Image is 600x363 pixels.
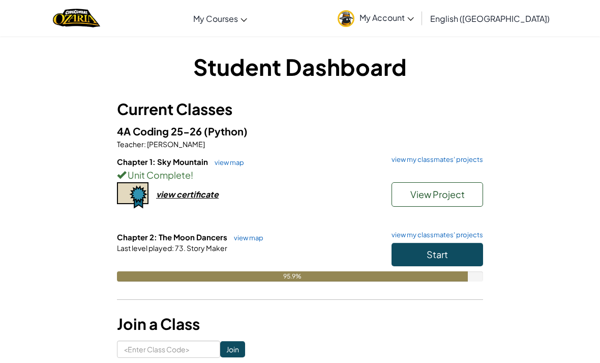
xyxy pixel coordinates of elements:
[386,232,483,238] a: view my classmates' projects
[191,169,193,181] span: !
[117,313,483,336] h3: Join a Class
[156,189,219,200] div: view certificate
[117,98,483,121] h3: Current Classes
[117,125,204,137] span: 4A Coding 25-26
[204,125,248,137] span: (Python)
[410,188,465,200] span: View Project
[117,341,220,358] input: <Enter Class Code>
[386,156,483,163] a: view my classmates' projects
[117,51,483,82] h1: Student Dashboard
[117,182,148,209] img: certificate-icon.png
[174,243,186,253] span: 73.
[193,13,238,24] span: My Courses
[392,243,483,266] button: Start
[172,243,174,253] span: :
[53,8,100,29] img: Home
[144,139,146,149] span: :
[333,2,419,34] a: My Account
[220,341,245,357] input: Join
[117,189,219,200] a: view certificate
[117,157,209,166] span: Chapter 1: Sky Mountain
[186,243,227,253] span: Story Maker
[430,13,550,24] span: English ([GEOGRAPHIC_DATA])
[117,243,172,253] span: Last level played
[53,8,100,29] a: Ozaria by CodeCombat logo
[427,248,448,260] span: Start
[338,10,354,27] img: avatar
[117,271,468,282] div: 95.9%
[146,139,205,149] span: [PERSON_NAME]
[117,232,229,242] span: Chapter 2: The Moon Dancers
[229,234,263,242] a: view map
[209,158,244,166] a: view map
[392,182,483,207] button: View Project
[188,5,252,32] a: My Courses
[126,169,191,181] span: Unit Complete
[425,5,555,32] a: English ([GEOGRAPHIC_DATA])
[117,139,144,149] span: Teacher
[359,12,414,23] span: My Account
